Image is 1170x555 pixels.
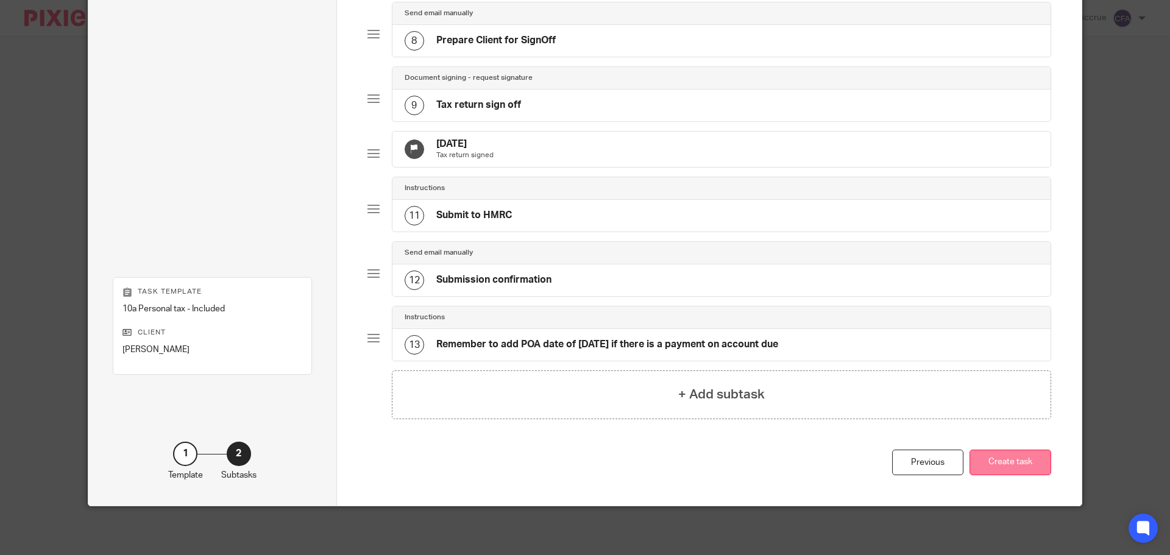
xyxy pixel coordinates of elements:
[405,96,424,115] div: 9
[405,9,473,18] h4: Send email manually
[173,442,197,466] div: 1
[436,274,551,286] h4: Submission confirmation
[405,31,424,51] div: 8
[436,150,494,160] p: Tax return signed
[436,138,494,150] h4: [DATE]
[405,335,424,355] div: 13
[892,450,963,476] div: Previous
[405,313,445,322] h4: Instructions
[970,450,1051,476] button: Create task
[122,287,302,297] p: Task template
[436,209,512,222] h4: Submit to HMRC
[122,328,302,338] p: Client
[436,338,778,351] h4: Remember to add POA date of [DATE] if there is a payment on account due
[405,248,473,258] h4: Send email manually
[436,99,521,111] h4: Tax return sign off
[405,183,445,193] h4: Instructions
[436,34,556,47] h4: Prepare Client for SignOff
[227,442,251,466] div: 2
[405,270,424,290] div: 12
[405,206,424,225] div: 11
[678,385,765,404] h4: + Add subtask
[122,344,302,356] p: [PERSON_NAME]
[405,73,533,83] h4: Document signing - request signature
[221,469,257,481] p: Subtasks
[168,469,203,481] p: Template
[122,303,302,315] p: 10a Personal tax - Included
